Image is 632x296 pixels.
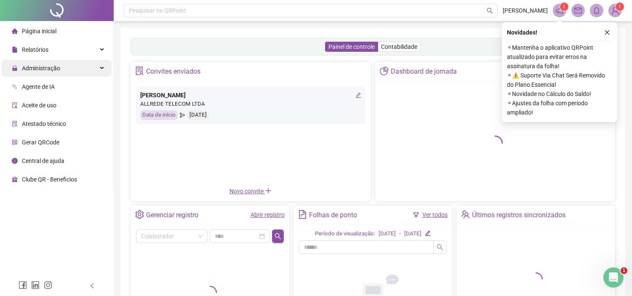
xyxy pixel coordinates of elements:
span: filter [413,212,419,218]
span: Clube QR - Beneficios [22,176,77,183]
span: setting [135,210,144,219]
span: info-circle [12,158,18,164]
span: left [89,283,95,289]
sup: Atualize o seu contato no menu Meus Dados [616,3,624,11]
a: Ver todos [422,211,448,218]
span: bell [593,7,600,14]
span: search [487,8,493,14]
span: lock [12,65,18,71]
span: pie-chart [380,67,389,75]
span: mail [574,7,582,14]
span: qrcode [12,139,18,145]
iframe: Intercom live chat [603,267,624,288]
sup: 1 [560,3,568,11]
span: Administração [22,65,60,72]
span: search [275,233,281,240]
span: Novidades ! [507,28,537,37]
div: Dashboard de jornada [391,64,457,79]
span: close [604,29,610,35]
span: audit [12,102,18,108]
span: edit [425,230,430,236]
span: file-text [298,210,307,219]
span: Novo convite [229,188,272,195]
span: loading [488,136,503,151]
div: - [399,229,401,238]
div: [DATE] [187,110,209,120]
div: Folhas de ponto [309,208,357,222]
span: 1 [621,267,627,274]
span: Painel de controle [328,43,375,50]
div: Data de início [140,110,178,120]
span: send [180,110,185,120]
img: 75567 [609,4,621,17]
span: ⚬ Mantenha o aplicativo QRPoint atualizado para evitar erros na assinatura da folha! [507,43,612,71]
span: facebook [19,281,27,289]
div: Período de visualização: [315,229,375,238]
span: solution [12,121,18,127]
div: Convites enviados [146,64,200,79]
span: Aceite de uso [22,102,56,109]
span: Atestado técnico [22,120,66,127]
span: Relatórios [22,46,48,53]
span: ⚬ Novidade no Cálculo do Saldo! [507,89,612,99]
div: Últimos registros sincronizados [472,208,565,222]
span: 1 [619,4,621,10]
div: ALLREDE TELECOM LTDA [140,100,361,109]
span: Gerar QRCode [22,139,59,146]
span: ⚬ ⚠️ Suporte Via Chat Será Removido do Plano Essencial [507,71,612,89]
span: home [12,28,18,34]
span: Central de ajuda [22,157,64,164]
span: Agente de IA [22,83,55,90]
span: edit [355,92,361,98]
span: team [461,210,470,219]
span: notification [556,7,563,14]
span: linkedin [31,281,40,289]
div: [PERSON_NAME] [140,91,361,100]
span: ⚬ Ajustes da folha com período ampliado! [507,99,612,117]
span: gift [12,176,18,182]
span: plus [265,187,272,194]
span: instagram [44,281,52,289]
span: search [437,244,443,251]
div: [DATE] [379,229,396,238]
span: Contabilidade [381,43,417,50]
span: file [12,47,18,53]
span: 1 [563,4,566,10]
div: Gerenciar registro [146,208,198,222]
span: solution [135,67,144,75]
span: [PERSON_NAME] [503,6,548,15]
div: [DATE] [404,229,421,238]
span: loading [529,272,543,286]
a: Abrir registro [251,211,285,218]
span: Página inicial [22,28,56,35]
